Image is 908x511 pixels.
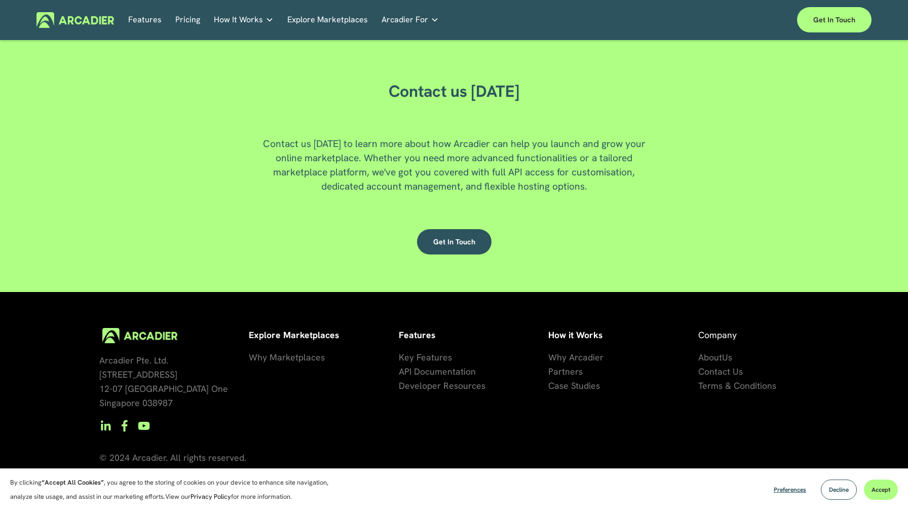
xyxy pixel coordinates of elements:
[382,12,439,28] a: folder dropdown
[548,329,602,341] strong: How it Works
[698,350,722,364] a: About
[249,350,325,364] a: Why Marketplaces
[559,380,600,391] span: se Studies
[119,420,131,432] a: Facebook
[829,486,849,494] span: Decline
[548,366,553,377] span: P
[36,12,114,28] img: Arcadier
[42,478,104,487] strong: “Accept All Cookies”
[399,379,485,393] a: Developer Resources
[698,351,722,363] span: About
[766,480,814,500] button: Preferences
[797,7,872,32] a: Get in touch
[99,354,228,409] span: Arcadier Pte. Ltd. [STREET_ADDRESS] 12-07 [GEOGRAPHIC_DATA] One Singapore 038987
[191,492,231,501] a: Privacy Policy
[399,351,452,363] span: Key Features
[559,379,600,393] a: se Studies
[399,350,452,364] a: Key Features
[10,476,339,504] p: By clicking , you agree to the storing of cookies on your device to enhance site navigation, anal...
[698,379,776,393] a: Terms & Conditions
[99,452,246,463] span: © 2024 Arcadier. All rights reserved.
[821,480,857,500] button: Decline
[399,380,485,391] span: Developer Resources
[553,366,583,377] span: artners
[417,229,491,254] a: Get in touch
[399,329,435,341] strong: Features
[399,364,476,379] a: API Documentation
[343,82,566,102] h2: Contact us [DATE]
[175,12,200,28] a: Pricing
[249,329,339,341] strong: Explore Marketplaces
[548,379,559,393] a: Ca
[287,12,368,28] a: Explore Marketplaces
[698,364,743,379] a: Contact Us
[399,366,476,377] span: API Documentation
[698,329,737,341] span: Company
[382,13,428,27] span: Arcadier For
[548,351,603,363] span: Why Arcadier
[138,420,150,432] a: YouTube
[553,364,583,379] a: artners
[548,364,553,379] a: P
[214,12,274,28] a: folder dropdown
[128,12,162,28] a: Features
[548,380,559,391] span: Ca
[698,366,743,377] span: Contact Us
[249,351,325,363] span: Why Marketplaces
[214,13,263,27] span: How It Works
[698,380,776,391] span: Terms & Conditions
[251,137,657,194] p: Contact us [DATE] to learn more about how Arcadier can help you launch and grow your online marke...
[99,420,111,432] a: LinkedIn
[857,462,908,511] iframe: Chat Widget
[774,486,806,494] span: Preferences
[722,351,732,363] span: Us
[548,350,603,364] a: Why Arcadier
